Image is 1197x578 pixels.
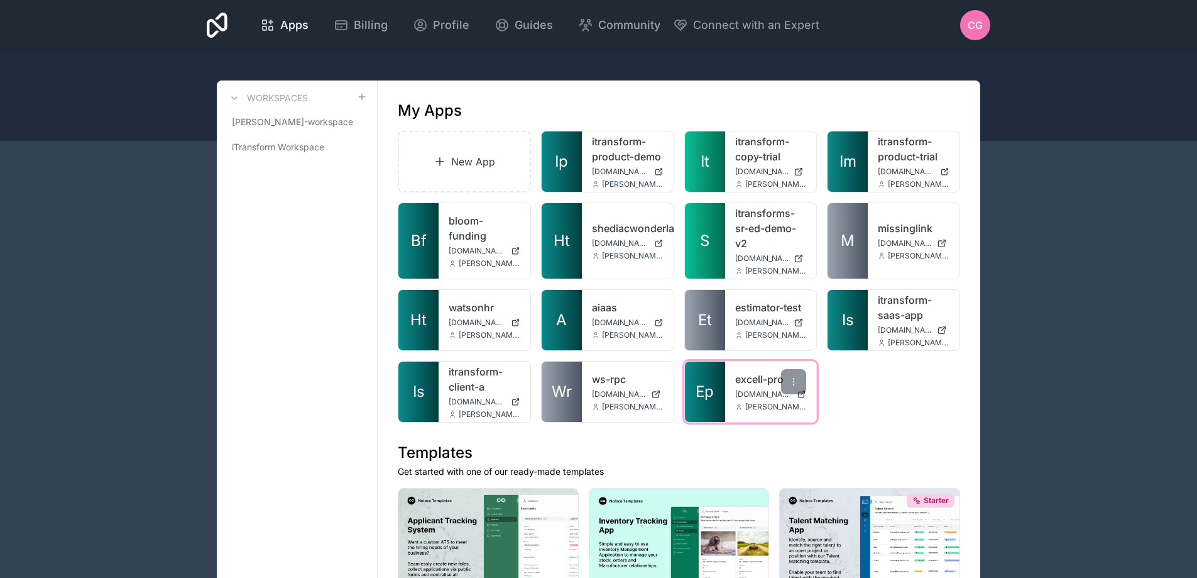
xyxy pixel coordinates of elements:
[735,389,792,399] span: [DOMAIN_NAME]
[696,382,714,402] span: Ep
[735,206,807,251] a: itransforms-sr-ed-demo-v2
[398,362,439,422] a: Is
[555,152,568,172] span: Ip
[828,203,868,279] a: M
[602,402,664,412] span: [PERSON_NAME][EMAIL_ADDRESS][PERSON_NAME][DOMAIN_NAME]
[839,152,856,172] span: Im
[592,167,649,177] span: [DOMAIN_NAME]
[592,372,664,387] a: ws-rpc
[673,16,819,34] button: Connect with an Expert
[398,443,960,463] h1: Templates
[227,136,367,158] a: iTransform Workspace
[449,246,506,256] span: [DOMAIN_NAME]
[701,152,709,172] span: It
[592,318,649,328] span: [DOMAIN_NAME]
[227,91,308,106] a: Workspaces
[602,179,664,189] span: [PERSON_NAME][EMAIL_ADDRESS][PERSON_NAME][DOMAIN_NAME]
[888,179,949,189] span: [PERSON_NAME][EMAIL_ADDRESS][PERSON_NAME][DOMAIN_NAME]
[592,238,649,248] span: [DOMAIN_NAME]
[735,300,807,315] a: estimator-test
[232,116,353,128] span: [PERSON_NAME]-workspace
[968,18,983,33] span: CG
[459,330,520,340] span: [PERSON_NAME][EMAIL_ADDRESS][PERSON_NAME][DOMAIN_NAME]
[735,389,807,399] a: [DOMAIN_NAME]
[398,290,439,350] a: Ht
[745,330,807,340] span: [PERSON_NAME][EMAIL_ADDRESS][PERSON_NAME][DOMAIN_NAME]
[354,16,388,34] span: Billing
[685,131,725,192] a: It
[459,409,520,420] span: [PERSON_NAME][EMAIL_ADDRESS][PERSON_NAME][DOMAIN_NAME]
[554,231,570,251] span: Ht
[735,167,807,177] a: [DOMAIN_NAME]
[878,134,949,164] a: itransform-product-trial
[735,167,789,177] span: [DOMAIN_NAME]
[735,134,807,164] a: itransform-copy-trial
[924,496,949,506] span: Starter
[515,16,553,34] span: Guides
[592,167,664,177] a: [DOMAIN_NAME]
[592,300,664,315] a: aiaas
[592,134,664,164] a: itransform-product-demo
[542,290,582,350] a: A
[556,310,567,330] span: A
[841,231,855,251] span: M
[250,11,319,39] a: Apps
[828,131,868,192] a: Im
[398,203,439,279] a: Bf
[449,397,520,407] a: [DOMAIN_NAME]
[592,238,664,248] a: [DOMAIN_NAME]
[698,310,712,330] span: Et
[433,16,469,34] span: Profile
[735,318,789,328] span: [DOMAIN_NAME]
[459,258,520,269] span: [PERSON_NAME][EMAIL_ADDRESS][PERSON_NAME][DOMAIN_NAME]
[878,238,949,248] a: [DOMAIN_NAME]
[449,213,520,243] a: bloom-funding
[398,101,462,121] h1: My Apps
[232,141,324,153] span: iTransform Workspace
[449,397,506,407] span: [DOMAIN_NAME]
[542,131,582,192] a: Ip
[552,382,572,402] span: Wr
[745,402,807,412] span: [PERSON_NAME][EMAIL_ADDRESS][PERSON_NAME][DOMAIN_NAME]
[449,300,520,315] a: watsonhr
[735,372,807,387] a: excell-pro
[449,364,520,394] a: itransform-client-a
[542,203,582,279] a: Ht
[247,92,308,104] h3: Workspaces
[878,167,949,177] a: [DOMAIN_NAME]
[693,16,819,34] span: Connect with an Expert
[888,338,949,348] span: [PERSON_NAME][EMAIL_ADDRESS][PERSON_NAME][DOMAIN_NAME]
[878,238,932,248] span: [DOMAIN_NAME]
[602,251,664,261] span: [PERSON_NAME][EMAIL_ADDRESS][PERSON_NAME][DOMAIN_NAME]
[685,203,725,279] a: S
[449,246,520,256] a: [DOMAIN_NAME]
[592,389,646,399] span: [DOMAIN_NAME]
[398,131,531,192] a: New App
[398,465,960,478] p: Get started with one of our ready-made templates
[227,111,367,133] a: [PERSON_NAME]-workspace
[324,11,398,39] a: Billing
[592,389,664,399] a: [DOMAIN_NAME]
[592,318,664,328] a: [DOMAIN_NAME]
[598,16,660,34] span: Community
[602,330,664,340] span: [PERSON_NAME][EMAIL_ADDRESS][PERSON_NAME][DOMAIN_NAME]
[280,16,309,34] span: Apps
[592,221,664,236] a: shediacwonderland
[735,253,789,264] span: [DOMAIN_NAME]
[828,290,868,350] a: Is
[568,11,670,39] a: Community
[842,310,854,330] span: Is
[878,325,949,335] a: [DOMAIN_NAME]
[878,221,949,236] a: missinglink
[888,251,949,261] span: [PERSON_NAME][EMAIL_ADDRESS][PERSON_NAME][DOMAIN_NAME]
[403,11,479,39] a: Profile
[413,382,425,402] span: Is
[542,362,582,422] a: Wr
[745,266,807,276] span: [PERSON_NAME][EMAIL_ADDRESS][PERSON_NAME][DOMAIN_NAME]
[685,362,725,422] a: Ep
[745,179,807,189] span: [PERSON_NAME][EMAIL_ADDRESS][PERSON_NAME][DOMAIN_NAME]
[735,318,807,328] a: [DOMAIN_NAME]
[411,231,427,251] span: Bf
[410,310,427,330] span: Ht
[878,292,949,323] a: itransform-saas-app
